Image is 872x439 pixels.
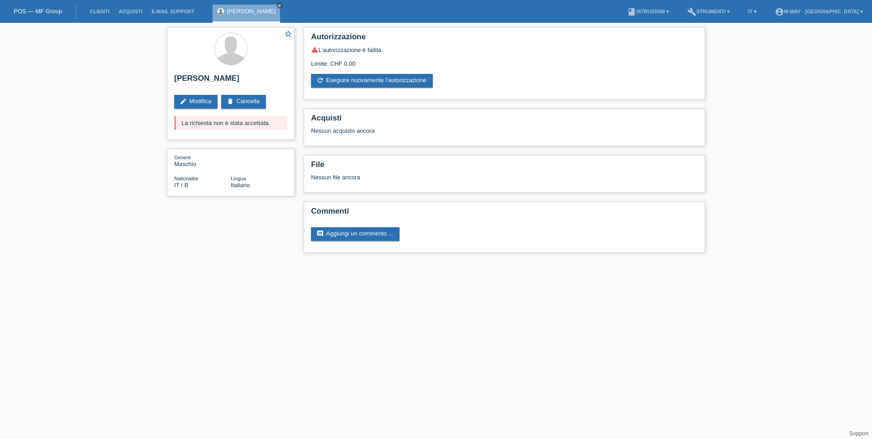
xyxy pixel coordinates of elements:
[284,30,292,38] i: star_border
[311,46,698,53] div: L’autorizzazione è fallita.
[311,46,318,53] i: warning
[743,9,761,14] a: IT ▾
[311,207,698,220] h2: Commenti
[311,174,590,181] div: Nessun file ancora
[311,227,400,241] a: commentAggiungi un commento ...
[311,53,698,67] div: Limite: CHF 0.00
[687,7,696,16] i: build
[174,155,191,160] span: Genere
[85,9,114,14] a: Clienti
[277,3,282,8] i: close
[221,95,266,109] a: deleteCancella
[317,230,324,237] i: comment
[683,9,734,14] a: buildStrumenti ▾
[317,77,324,84] i: refresh
[231,182,250,188] span: Italiano
[227,8,275,15] a: [PERSON_NAME]
[311,74,433,88] a: refreshEseguire nuovamente l’autorizzazione
[311,32,698,46] h2: Autorizzazione
[284,30,292,39] a: star_border
[174,116,287,130] div: La richiesta non è stata accettata.
[623,9,673,14] a: bookIstruzioni ▾
[849,430,868,437] a: Support
[311,114,698,127] h2: Acquisti
[114,9,147,14] a: Acquisti
[627,7,636,16] i: book
[174,154,231,167] div: Maschio
[276,2,283,9] a: close
[174,74,287,88] h2: [PERSON_NAME]
[775,7,784,16] i: account_circle
[227,98,234,105] i: delete
[180,98,187,105] i: edit
[231,176,246,181] span: Lingua
[174,95,218,109] a: editModifica
[147,9,199,14] a: E-mail Support
[174,176,198,181] span: Nationalità
[770,9,867,14] a: account_circlem-way - [GEOGRAPHIC_DATA] ▾
[311,127,698,141] div: Nessun acquisto ancora
[311,160,698,174] h2: File
[174,182,188,188] span: Italia / B / 14.10.2024
[14,8,62,15] a: POS — MF Group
